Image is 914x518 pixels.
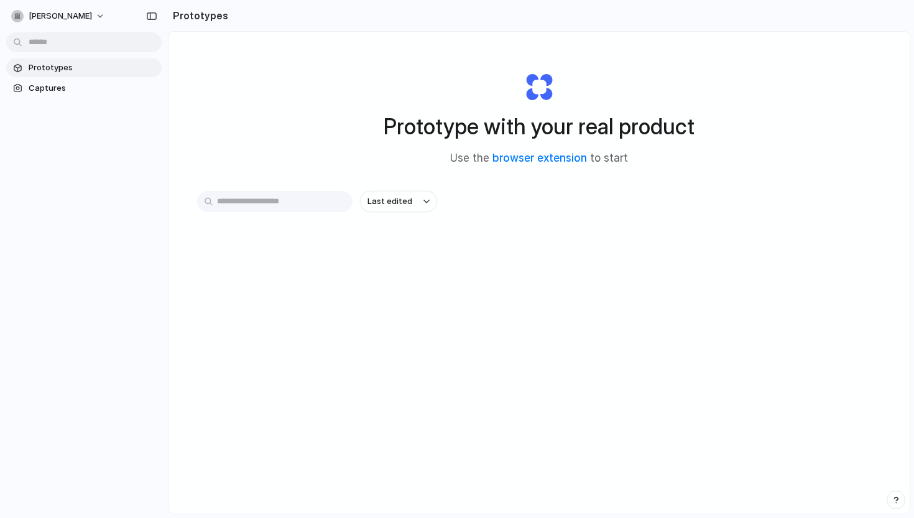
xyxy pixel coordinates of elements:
[360,191,437,212] button: Last edited
[6,58,162,77] a: Prototypes
[168,8,228,23] h2: Prototypes
[6,79,162,98] a: Captures
[450,150,628,167] span: Use the to start
[367,195,412,208] span: Last edited
[384,110,695,143] h1: Prototype with your real product
[29,62,157,74] span: Prototypes
[6,6,111,26] button: [PERSON_NAME]
[492,152,587,164] a: browser extension
[29,82,157,95] span: Captures
[29,10,92,22] span: [PERSON_NAME]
